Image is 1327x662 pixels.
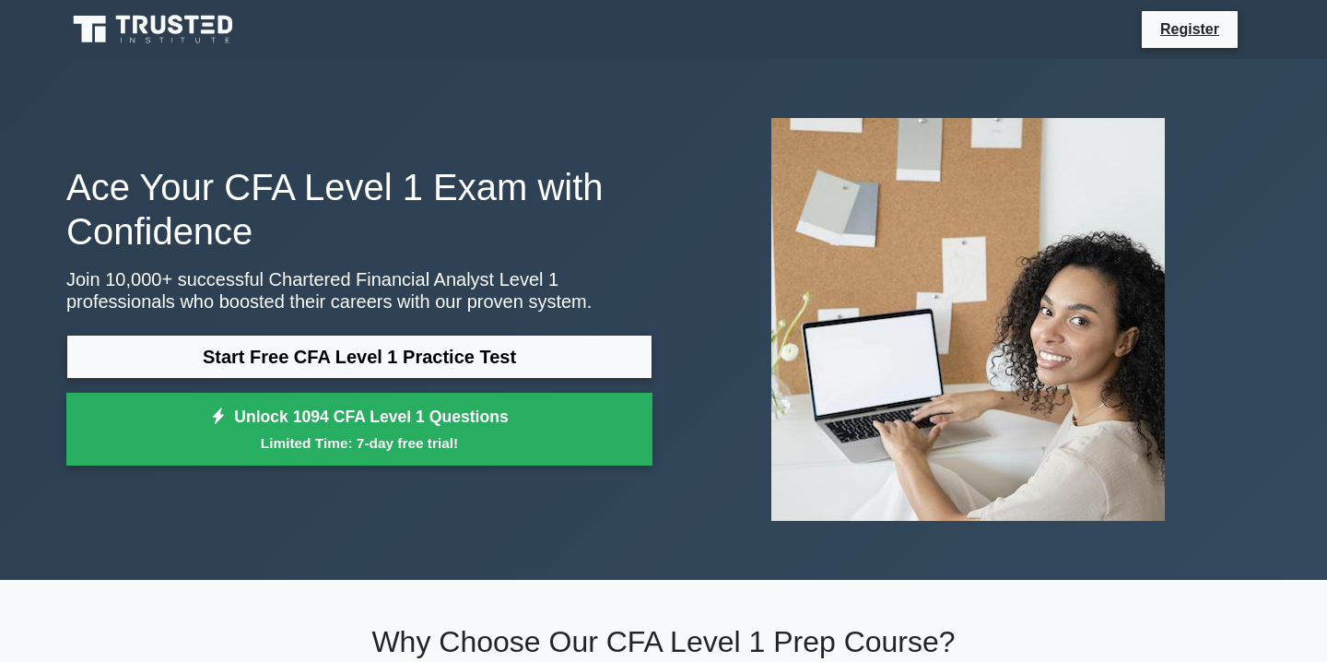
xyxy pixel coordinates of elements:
[66,624,1261,659] h2: Why Choose Our CFA Level 1 Prep Course?
[66,335,652,379] a: Start Free CFA Level 1 Practice Test
[89,432,629,454] small: Limited Time: 7-day free trial!
[66,268,652,313] p: Join 10,000+ successful Chartered Financial Analyst Level 1 professionals who boosted their caree...
[66,393,652,467] a: Unlock 1094 CFA Level 1 QuestionsLimited Time: 7-day free trial!
[66,165,652,254] h1: Ace Your CFA Level 1 Exam with Confidence
[1149,18,1230,41] a: Register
